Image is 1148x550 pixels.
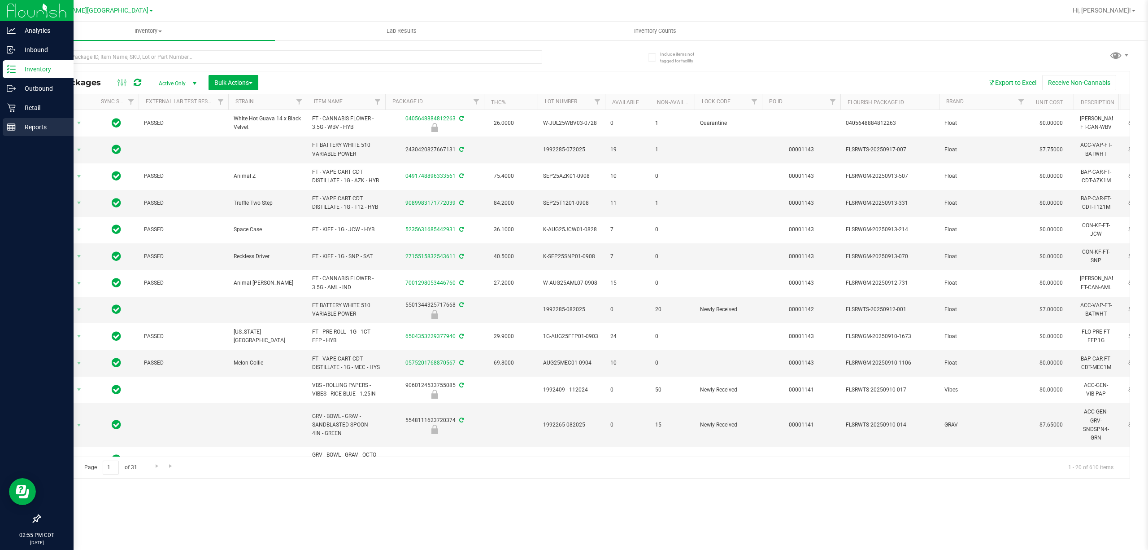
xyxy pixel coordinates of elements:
[1079,354,1113,373] div: BAP-CAR-FT-CDT-MEC1M
[655,279,689,287] span: 0
[234,114,301,132] span: White Hot Guava 14 x Black Velvet
[543,305,600,314] span: 1992285-082025
[655,421,689,429] span: 15
[846,145,934,154] span: FLSRWTS-20250917-007
[543,421,600,429] span: 1992265-082025
[610,199,644,207] span: 11
[74,383,85,396] span: select
[312,274,380,291] span: FT - CANNABIS FLOWER - 3.5G - AML - IND
[944,225,1023,234] span: Float
[489,250,518,263] span: 40.5000
[312,412,380,438] span: GRV - BOWL - GRAV - SANDBLASTED SPOON - 4IN - GREEN
[1029,350,1074,377] td: $0.00000
[944,359,1023,367] span: Float
[769,98,783,105] a: PO ID
[7,123,16,132] inline-svg: Reports
[16,44,70,55] p: Inbound
[4,531,70,539] p: 02:55 PM CDT
[275,22,528,40] a: Lab Results
[209,75,258,90] button: Bulk Actions
[610,386,644,394] span: 0
[489,197,518,210] span: 84.2000
[489,223,518,236] span: 36.1000
[789,333,814,339] a: 00001143
[610,421,644,429] span: 0
[846,359,934,367] span: FLSRWGM-20250910-1106
[610,145,644,154] span: 19
[944,119,1023,128] span: Float
[1079,220,1113,239] div: CON-KF-FT-JCW
[610,279,644,287] span: 15
[458,280,464,286] span: Sync from Compliance System
[1029,136,1074,163] td: $7.75000
[16,25,70,36] p: Analytics
[234,359,301,367] span: Melon Collie
[747,94,762,110] a: Filter
[144,332,223,341] span: PASSED
[543,386,600,394] span: 1992409 - 112024
[826,94,840,110] a: Filter
[610,332,644,341] span: 24
[165,461,178,473] a: Go to the last page
[610,119,644,128] span: 0
[655,119,689,128] span: 1
[543,172,600,180] span: SEP25AZK01-0908
[846,119,934,128] span: 0405648884812263
[1079,380,1113,399] div: ACC-GEN-VIB-PAP
[235,98,254,105] a: Strain
[789,253,814,260] a: 00001143
[655,252,689,261] span: 0
[312,451,380,468] span: GRV - BOWL - GRAV - OCTO-TASTER - 16MM - BLUE
[1079,273,1113,292] div: [PERSON_NAME]-FT-CAN-AML
[846,455,934,464] span: FLSRWTS-20250910-010
[312,301,380,318] span: FT BATTERY WHITE 510 VARIABLE POWER
[700,421,757,429] span: Newly Received
[489,277,518,290] span: 27.2000
[528,22,782,40] a: Inventory Counts
[789,146,814,153] a: 00001143
[1081,99,1114,106] a: Description
[660,51,705,64] span: Include items not tagged for facility
[702,98,731,105] a: Lock Code
[846,421,934,429] span: FLSRWTS-20250910-014
[489,356,518,370] span: 69.8000
[458,253,464,260] span: Sync from Compliance System
[982,75,1042,90] button: Export to Excel
[1079,247,1113,266] div: CON-KF-FT-SNP
[1029,403,1074,447] td: $7.65000
[846,172,934,180] span: FLSRWGM-20250913-507
[7,65,16,74] inline-svg: Inventory
[469,94,484,110] a: Filter
[74,144,85,156] span: select
[312,381,380,398] span: VBS - ROLLING PAPERS - VIBES - RICE BLUE - 1.25IN
[1079,454,1113,465] div: 16mm
[314,98,343,105] a: Item Name
[1042,75,1116,90] button: Receive Non-Cannabis
[657,99,697,106] a: Non-Available
[655,332,689,341] span: 0
[489,170,518,183] span: 75.4000
[234,225,301,234] span: Space Case
[1079,167,1113,186] div: BAP-CAR-FT-CDT-AZK1M
[77,461,144,475] span: Page of 31
[458,226,464,233] span: Sync from Compliance System
[384,145,485,154] div: 2430420827667131
[144,172,223,180] span: PASSED
[610,455,644,464] span: 5
[74,304,85,316] span: select
[458,333,464,339] span: Sync from Compliance System
[1079,407,1113,443] div: ACC-GEN-GRV-SNDSPN4-GRN
[655,172,689,180] span: 0
[405,360,456,366] a: 0575201768870567
[944,145,1023,154] span: Float
[146,98,216,105] a: External Lab Test Result
[312,114,380,132] span: FT - CANNABIS FLOWER - 3.5G - WBV - HYB
[610,359,644,367] span: 10
[103,461,119,475] input: 1
[22,22,275,40] a: Inventory
[1029,377,1074,403] td: $0.00000
[112,223,121,236] span: In Sync
[7,26,16,35] inline-svg: Analytics
[112,356,121,369] span: In Sync
[292,94,307,110] a: Filter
